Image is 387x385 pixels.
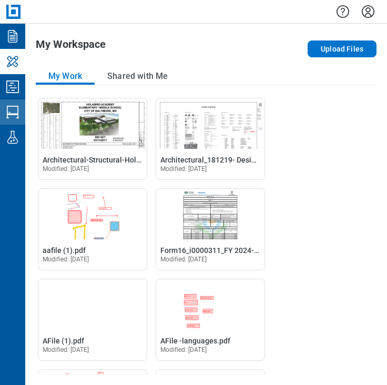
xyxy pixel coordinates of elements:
button: Upload Files [308,40,376,57]
button: Settings [360,3,376,21]
img: Architectural_181219- Design Review Repaired (1).pdf [156,98,264,149]
svg: Labs [4,129,21,146]
div: Open AFile -languages.pdf in Editor [156,279,265,361]
img: AFile -languages.pdf [156,279,264,330]
div: Open Architectural-Structural-Holabird-Bid-Set-Drawings.pdf in Editor [38,98,147,180]
span: Modified: [DATE] [160,346,207,353]
img: Architectural-Structural-Holabird-Bid-Set-Drawings.pdf [38,98,147,149]
svg: My Workspace [4,53,21,70]
img: aafile (1).pdf [38,189,147,239]
svg: Documents [4,28,21,45]
div: Open Form16_i0000311_FY 2024-25.pdf in Editor [156,188,265,270]
span: Modified: [DATE] [160,256,207,263]
span: AFile (1).pdf [43,337,84,345]
div: Open Architectural_181219- Design Review Repaired (1).pdf in Editor [156,98,265,180]
img: Form16_i0000311_FY 2024-25.pdf [156,189,264,239]
span: Modified: [DATE] [43,346,89,353]
span: Form16_i0000311_FY 2024-25.pdf [160,246,276,255]
button: Shared with Me [95,68,180,85]
span: Architectural-Structural-Holabird-Bid-Set-Drawings.pdf [43,156,228,164]
div: Open AFile (1).pdf in Editor [38,279,147,361]
button: My Work [36,68,95,85]
span: Modified: [DATE] [43,165,89,173]
h1: My Workspace [36,38,106,55]
span: aafile (1).pdf [43,246,86,255]
span: AFile -languages.pdf [160,337,230,345]
svg: Studio Projects [4,78,21,95]
span: Architectural_181219- Design Review Repaired (1).pdf [160,156,342,164]
span: Modified: [DATE] [160,165,207,173]
span: Modified: [DATE] [43,256,89,263]
img: AFile (1).pdf [38,279,147,330]
div: Open aafile (1).pdf in Editor [38,188,147,270]
svg: Studio Sessions [4,104,21,120]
